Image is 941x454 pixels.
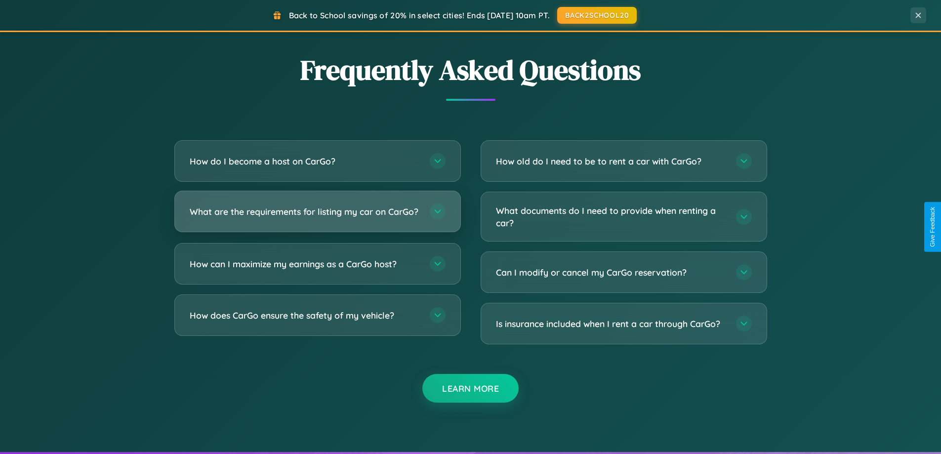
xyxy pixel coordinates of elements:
[190,155,420,167] h3: How do I become a host on CarGo?
[289,10,550,20] span: Back to School savings of 20% in select cities! Ends [DATE] 10am PT.
[496,266,726,279] h3: Can I modify or cancel my CarGo reservation?
[496,318,726,330] h3: Is insurance included when I rent a car through CarGo?
[929,207,936,247] div: Give Feedback
[496,205,726,229] h3: What documents do I need to provide when renting a car?
[190,309,420,322] h3: How does CarGo ensure the safety of my vehicle?
[557,7,637,24] button: BACK2SCHOOL20
[422,374,519,403] button: Learn More
[174,51,767,89] h2: Frequently Asked Questions
[190,258,420,270] h3: How can I maximize my earnings as a CarGo host?
[496,155,726,167] h3: How old do I need to be to rent a car with CarGo?
[190,206,420,218] h3: What are the requirements for listing my car on CarGo?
